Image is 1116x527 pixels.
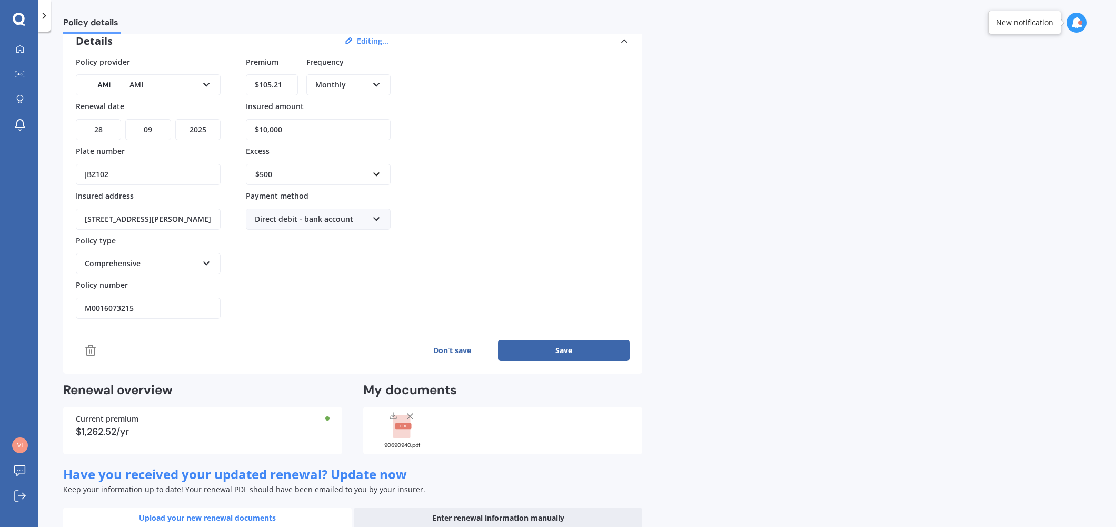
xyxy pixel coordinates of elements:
[76,56,130,66] span: Policy provider
[246,146,270,156] span: Excess
[76,209,221,230] input: Enter address
[363,382,457,398] h2: My documents
[246,101,304,111] span: Insured amount
[63,465,407,483] span: Have you received your updated renewal? Update now
[246,56,278,66] span: Premium
[76,191,134,201] span: Insured address
[63,484,425,494] span: Keep your information up to date! Your renewal PDF should have been emailed to you by your insurer.
[63,17,121,32] span: Policy details
[12,437,28,453] img: 090ae0ebdca4cc092440aee9ee7e908d
[76,146,125,156] span: Plate number
[76,34,113,48] h3: Details
[76,101,124,111] span: Renewal date
[315,79,368,91] div: Monthly
[246,74,298,95] input: Enter amount
[76,427,330,436] div: $1,262.52/yr
[76,298,221,319] input: Enter policy number
[76,164,221,185] input: Enter plate number
[85,77,124,92] img: AMI-text-1.webp
[76,415,330,423] div: Current premium
[246,191,308,201] span: Payment method
[996,17,1053,28] div: New notification
[85,79,198,91] div: AMI
[376,443,429,448] div: 90690940.pdf
[354,36,392,46] button: Editing...
[76,280,128,290] span: Policy number
[406,340,498,361] button: Don’t save
[246,119,391,140] input: Enter amount
[63,382,342,398] h2: Renewal overview
[255,213,368,225] div: Direct debit - bank account
[76,235,116,245] span: Policy type
[498,340,630,361] button: Save
[255,169,368,180] div: $500
[306,56,344,66] span: Frequency
[85,258,198,269] div: Comprehensive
